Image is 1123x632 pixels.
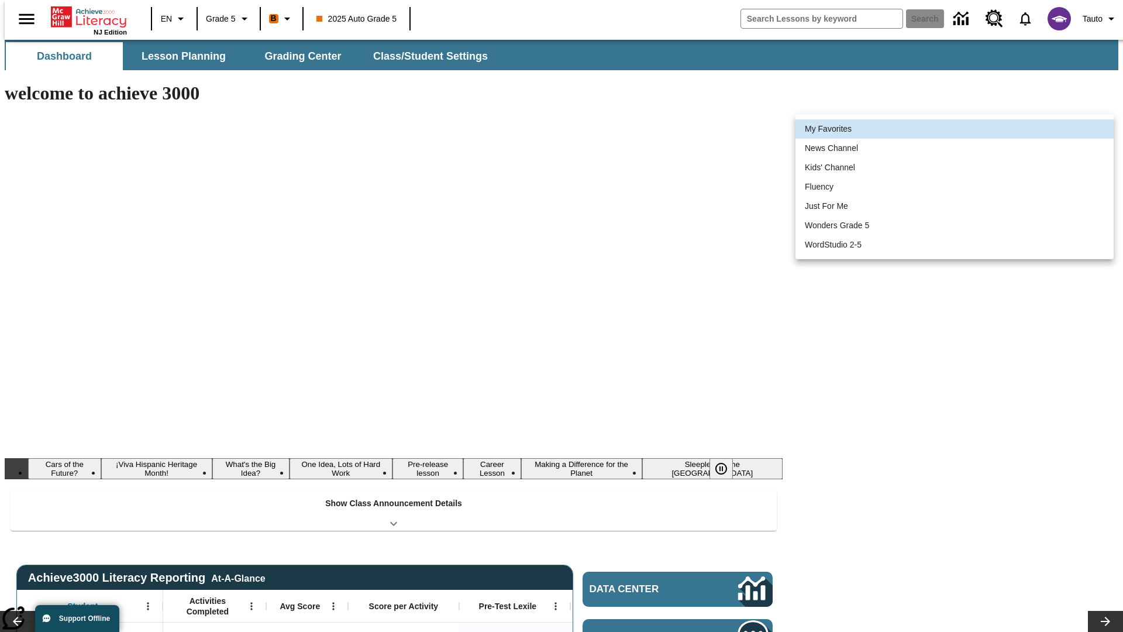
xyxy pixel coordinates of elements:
li: WordStudio 2-5 [795,235,1114,255]
li: News Channel [795,139,1114,158]
li: Fluency [795,177,1114,197]
li: My Favorites [795,119,1114,139]
li: Wonders Grade 5 [795,216,1114,235]
li: Just For Me [795,197,1114,216]
li: Kids' Channel [795,158,1114,177]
